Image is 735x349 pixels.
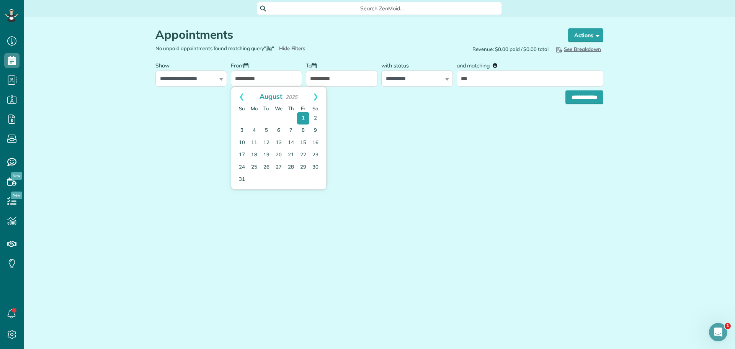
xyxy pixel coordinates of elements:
a: 10 [236,137,248,149]
span: Tuesday [263,105,269,111]
span: Monday [251,105,258,111]
a: 12 [260,137,273,149]
label: To [306,58,320,72]
span: New [11,172,22,180]
strong: "jlg" [264,45,274,51]
a: 14 [285,137,297,149]
a: 7 [285,125,297,137]
label: From [231,58,252,72]
a: 3 [236,125,248,137]
a: 28 [285,161,297,174]
a: 6 [273,125,285,137]
a: 9 [309,125,322,137]
span: Friday [301,105,305,111]
span: 2025 [286,94,298,100]
a: 17 [236,149,248,161]
a: 1 [297,112,309,125]
span: New [11,192,22,199]
span: Sunday [239,105,245,111]
a: 13 [273,137,285,149]
a: 29 [297,161,309,174]
a: 22 [297,149,309,161]
a: 21 [285,149,297,161]
a: 31 [236,174,248,186]
a: 24 [236,161,248,174]
button: Actions [568,28,603,42]
span: Thursday [288,105,294,111]
a: 5 [260,125,273,137]
a: 4 [248,125,260,137]
a: 26 [260,161,273,174]
a: 20 [273,149,285,161]
a: Next [305,87,326,106]
a: 2 [309,112,322,125]
a: 27 [273,161,285,174]
button: See Breakdown [552,45,603,53]
span: Revenue: $0.00 paid / $0.00 total [472,46,549,53]
a: 16 [309,137,322,149]
a: 11 [248,137,260,149]
span: Hide Filters [279,45,305,52]
span: Wednesday [275,105,283,111]
label: and matching [457,58,503,72]
a: Hide Filters [279,45,305,51]
a: 18 [248,149,260,161]
a: 25 [248,161,260,174]
h1: Appointments [155,28,554,41]
a: 15 [297,137,309,149]
span: 1 [725,323,731,329]
span: August [260,92,283,100]
div: No unpaid appointments found matching query [150,45,379,52]
span: See Breakdown [555,46,601,52]
a: 8 [297,125,309,137]
span: Saturday [312,105,318,111]
a: 19 [260,149,273,161]
a: 30 [309,161,322,174]
iframe: Intercom live chat [709,323,727,341]
a: 23 [309,149,322,161]
a: Prev [231,87,252,106]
